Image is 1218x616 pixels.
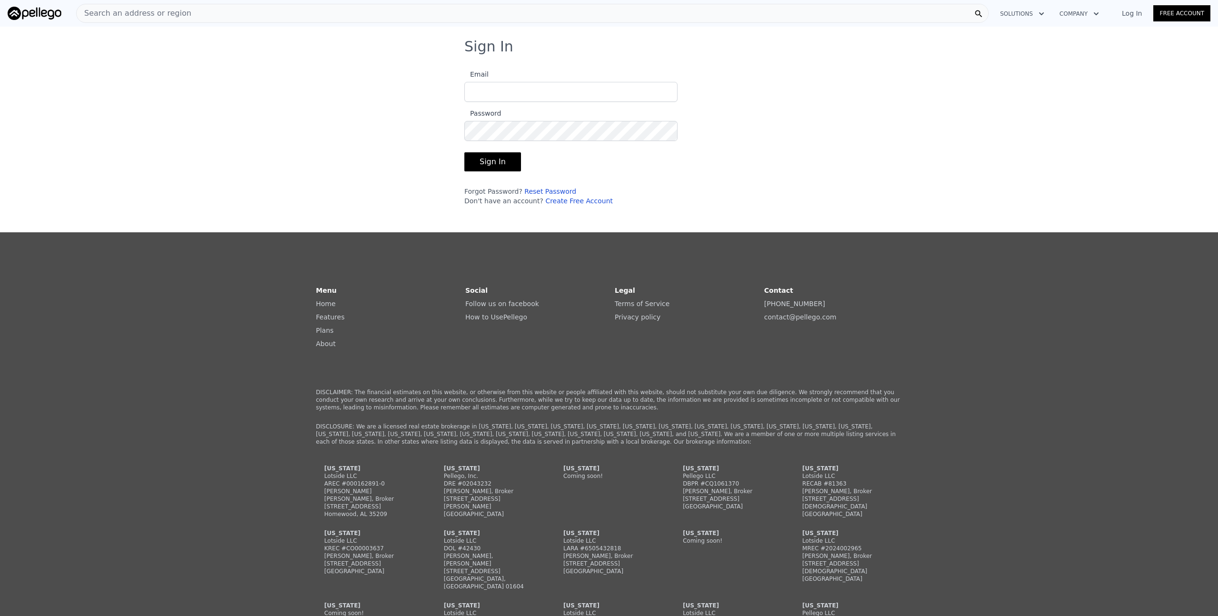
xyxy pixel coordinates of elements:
div: [PERSON_NAME], Broker [444,487,535,495]
div: [US_STATE] [324,602,416,609]
div: Lotside LLC [563,537,655,545]
div: [US_STATE] [683,465,774,472]
div: [STREET_ADDRESS][DEMOGRAPHIC_DATA] [802,560,894,575]
div: Lotside LLC [324,472,416,480]
div: [PERSON_NAME], Broker [802,552,894,560]
div: Forgot Password? Don't have an account? [464,187,678,206]
div: [STREET_ADDRESS][DEMOGRAPHIC_DATA] [802,495,894,510]
div: AREC #000162891-0 [324,480,416,487]
strong: Contact [764,287,793,294]
img: Pellego [8,7,61,20]
div: Pellego LLC [683,472,774,480]
div: [US_STATE] [563,529,655,537]
a: Terms of Service [615,300,669,308]
div: LARA #6505432818 [563,545,655,552]
a: [PHONE_NUMBER] [764,300,825,308]
div: [PERSON_NAME], Broker [563,552,655,560]
div: [GEOGRAPHIC_DATA] [444,510,535,518]
div: [US_STATE] [683,529,774,537]
div: [US_STATE] [563,465,655,472]
a: Reset Password [524,188,576,195]
span: Search an address or region [77,8,191,19]
button: Company [1052,5,1107,22]
div: [STREET_ADDRESS] [324,560,416,567]
div: [GEOGRAPHIC_DATA], [GEOGRAPHIC_DATA] 01604 [444,575,535,590]
div: [STREET_ADDRESS] [683,495,774,503]
button: Sign In [464,152,521,171]
div: [PERSON_NAME], Broker [683,487,774,495]
input: Email [464,82,678,102]
a: Features [316,313,344,321]
div: [US_STATE] [683,602,774,609]
div: DRE #02043232 [444,480,535,487]
div: MREC #2024002965 [802,545,894,552]
a: contact@pellego.com [764,313,836,321]
div: [STREET_ADDRESS] [324,503,416,510]
strong: Social [465,287,488,294]
a: Free Account [1153,5,1210,21]
div: [PERSON_NAME], Broker [324,552,416,560]
div: Lotside LLC [802,537,894,545]
a: About [316,340,335,348]
a: How to UsePellego [465,313,527,321]
div: [US_STATE] [802,529,894,537]
div: [PERSON_NAME] [PERSON_NAME], Broker [324,487,416,503]
div: [STREET_ADDRESS] [444,567,535,575]
div: [STREET_ADDRESS] [563,560,655,567]
div: [US_STATE] [802,465,894,472]
div: [PERSON_NAME], Broker [802,487,894,495]
div: [US_STATE] [802,602,894,609]
div: [US_STATE] [324,529,416,537]
div: RECAB #81363 [802,480,894,487]
strong: Legal [615,287,635,294]
div: [US_STATE] [563,602,655,609]
p: DISCLAIMER: The financial estimates on this website, or otherwise from this website or people aff... [316,388,902,411]
div: Lotside LLC [802,472,894,480]
div: KREC #CO00003637 [324,545,416,552]
div: DBPR #CQ1061370 [683,480,774,487]
a: Plans [316,327,334,334]
a: Create Free Account [545,197,613,205]
div: Coming soon! [683,537,774,545]
div: [PERSON_NAME], [PERSON_NAME] [444,552,535,567]
h3: Sign In [464,38,754,55]
a: Home [316,300,335,308]
input: Password [464,121,678,141]
span: Email [464,70,489,78]
div: Homewood, AL 35209 [324,510,416,518]
strong: Menu [316,287,336,294]
div: [GEOGRAPHIC_DATA] [802,575,894,583]
div: [GEOGRAPHIC_DATA] [563,567,655,575]
a: Follow us on facebook [465,300,539,308]
a: Log In [1110,9,1153,18]
div: [GEOGRAPHIC_DATA] [324,567,416,575]
div: Lotside LLC [444,537,535,545]
span: Password [464,109,501,117]
p: DISCLOSURE: We are a licensed real estate brokerage in [US_STATE], [US_STATE], [US_STATE], [US_ST... [316,423,902,446]
a: Privacy policy [615,313,660,321]
div: [US_STATE] [444,602,535,609]
div: [GEOGRAPHIC_DATA] [683,503,774,510]
div: [US_STATE] [324,465,416,472]
div: [US_STATE] [444,465,535,472]
div: DOL #42430 [444,545,535,552]
div: Coming soon! [563,472,655,480]
div: [US_STATE] [444,529,535,537]
div: [GEOGRAPHIC_DATA] [802,510,894,518]
button: Solutions [992,5,1052,22]
div: Pellego, Inc. [444,472,535,480]
div: [STREET_ADDRESS][PERSON_NAME] [444,495,535,510]
div: Lotside LLC [324,537,416,545]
